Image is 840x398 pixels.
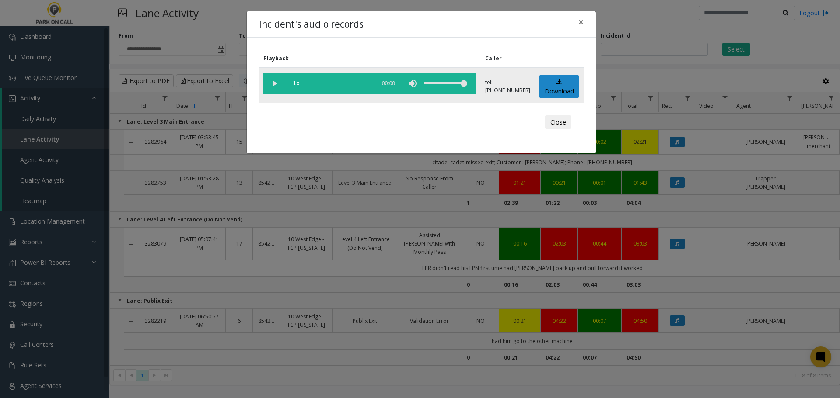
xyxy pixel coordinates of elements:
span: playback speed button [285,73,307,94]
th: Playback [259,50,481,67]
a: Download [539,75,579,99]
th: Caller [481,50,535,67]
button: Close [545,115,571,129]
h4: Incident's audio records [259,17,364,31]
span: × [578,16,584,28]
p: tel:[PHONE_NUMBER] [485,79,530,94]
div: volume level [423,73,467,94]
button: Close [572,11,590,33]
div: scrub bar [311,73,371,94]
